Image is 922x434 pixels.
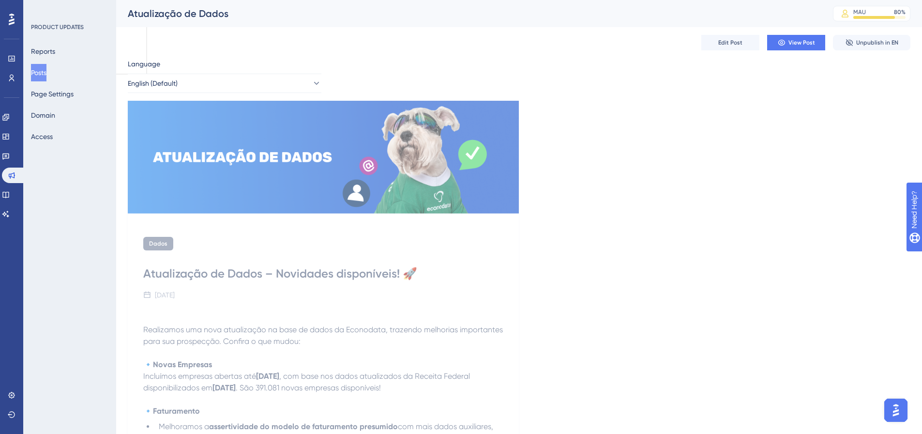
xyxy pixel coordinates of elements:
[155,289,175,301] div: [DATE]
[833,35,910,50] button: Unpublish in EN
[209,422,398,431] strong: assertividade do modelo de faturamento presumido
[159,422,209,431] span: Melhoramos a
[31,43,55,60] button: Reports
[128,58,160,70] span: Language
[153,360,212,369] strong: Novas Empresas
[788,39,815,46] span: View Post
[143,266,503,281] div: Atualização de Dados – Novidades disponíveis! 🚀
[31,64,46,81] button: Posts
[256,372,279,381] strong: [DATE]
[212,383,236,392] strong: [DATE]
[236,383,381,392] span: . São 391.081 novas empresas disponíveis!
[31,23,84,31] div: PRODUCT UPDATES
[856,39,898,46] span: Unpublish in EN
[881,396,910,425] iframe: UserGuiding AI Assistant Launcher
[143,372,256,381] span: Incluímos empresas abertas até
[128,7,809,20] div: Atualização de Dados
[31,107,55,124] button: Domain
[718,39,742,46] span: Edit Post
[143,406,153,416] span: 🔹
[128,77,178,89] span: English (Default)
[153,406,200,416] strong: Faturamento
[701,35,759,50] button: Edit Post
[128,74,321,93] button: English (Default)
[767,35,825,50] button: View Post
[853,8,866,16] div: MAU
[128,101,519,214] img: file-1716563110287.png
[23,2,60,14] span: Need Help?
[143,360,153,369] span: 🔹
[894,8,906,16] div: 80 %
[143,237,173,250] div: Dados
[143,325,505,346] span: Realizamos uma nova atualização na base de dados da Econodata, trazendo melhorias importantes par...
[31,85,74,103] button: Page Settings
[143,372,472,392] span: , com base nos dados atualizados da Receita Federal disponibilizados em
[31,128,53,145] button: Access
